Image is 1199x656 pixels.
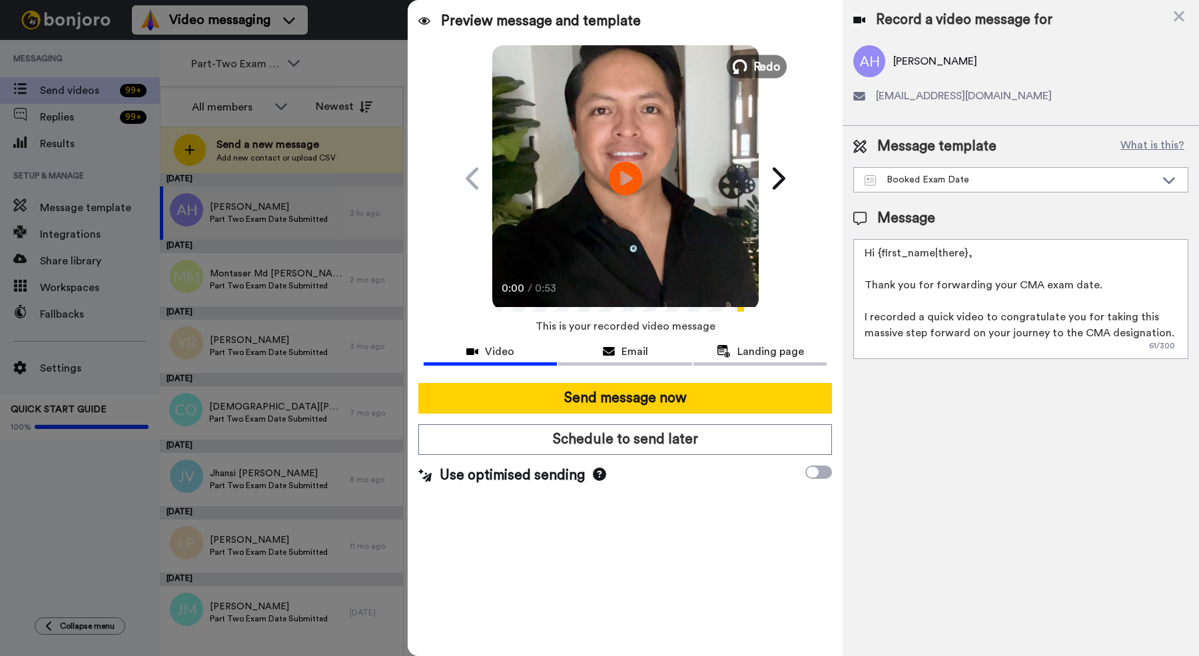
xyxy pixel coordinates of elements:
span: [EMAIL_ADDRESS][DOMAIN_NAME] [876,88,1052,104]
div: Booked Exam Date [865,173,1156,186]
span: 0:53 [535,280,558,296]
span: Landing page [737,344,804,360]
span: Message [877,208,935,228]
textarea: Hi {first_name|there}, Thank you for forwarding your CMA exam date. I recorded a quick video to c... [853,239,1188,359]
span: / [528,280,532,296]
span: 0:00 [502,280,525,296]
span: Email [621,344,648,360]
button: Schedule to send later [418,424,832,455]
span: Message template [877,137,997,157]
span: This is your recorded video message [536,312,715,341]
span: Use optimised sending [440,466,585,486]
img: Message-temps.svg [865,175,876,186]
button: What is this? [1116,137,1188,157]
span: Video [485,344,514,360]
button: Send message now [418,383,832,414]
